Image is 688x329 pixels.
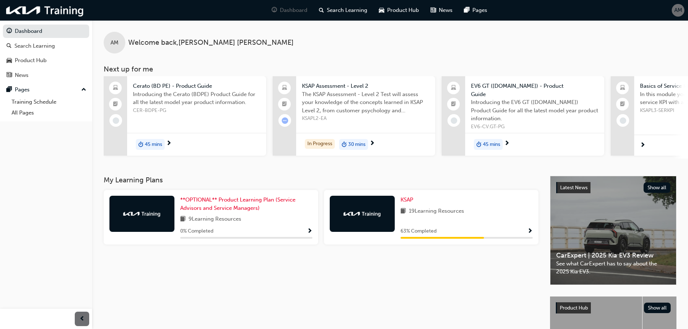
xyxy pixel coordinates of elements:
[451,100,456,109] span: booktick-icon
[280,6,307,14] span: Dashboard
[451,117,457,124] span: learningRecordVerb_NONE-icon
[471,98,598,123] span: Introducing the EV6 GT ([DOMAIN_NAME]) Product Guide for all the latest model year product inform...
[471,123,598,131] span: EV6-CV.GT-PG
[348,140,365,149] span: 30 mins
[556,302,671,314] a: Product HubShow all
[342,140,347,149] span: duration-icon
[122,210,162,217] img: kia-training
[14,42,55,50] div: Search Learning
[7,72,12,79] span: news-icon
[7,43,12,49] span: search-icon
[307,227,312,236] button: Show Progress
[550,176,676,285] a: Latest NewsShow allCarExpert | 2025 Kia EV3 ReviewSee what CarExpert has to say about the 2025 Ki...
[282,83,287,93] span: laptop-icon
[471,82,598,98] span: EV6 GT ([DOMAIN_NAME]) - Product Guide
[166,140,172,147] span: next-icon
[425,3,458,18] a: news-iconNews
[145,140,162,149] span: 45 mins
[272,6,277,15] span: guage-icon
[387,6,419,14] span: Product Hub
[342,210,382,217] img: kia-training
[113,100,118,109] span: booktick-icon
[560,185,588,191] span: Latest News
[3,83,89,96] button: Pages
[451,83,456,93] span: laptop-icon
[302,82,429,90] span: KSAP Assessment - Level 2
[282,100,287,109] span: booktick-icon
[9,107,89,118] a: All Pages
[379,6,384,15] span: car-icon
[313,3,373,18] a: search-iconSearch Learning
[282,117,288,124] span: learningRecordVerb_ATTEMPT-icon
[620,83,625,93] span: laptop-icon
[401,196,413,203] span: KSAP
[401,196,416,204] a: KSAP
[319,6,324,15] span: search-icon
[305,139,335,149] div: In Progress
[644,182,671,193] button: Show all
[81,85,86,95] span: up-icon
[15,86,30,94] div: Pages
[133,90,260,107] span: Introducing the Cerato (BDPE) Product Guide for all the latest model year product information.
[9,96,89,108] a: Training Schedule
[327,6,367,14] span: Search Learning
[3,69,89,82] a: News
[113,83,118,93] span: laptop-icon
[409,207,464,216] span: 19 Learning Resources
[138,140,143,149] span: duration-icon
[439,6,453,14] span: News
[104,76,266,156] a: Cerato (BD PE) - Product GuideIntroducing the Cerato (BDPE) Product Guide for all the latest mode...
[674,6,682,14] span: AM
[189,215,241,224] span: 9 Learning Resources
[133,107,260,115] span: CER-BDPE-PG
[7,28,12,35] span: guage-icon
[483,140,500,149] span: 45 mins
[672,4,684,17] button: AM
[442,76,604,156] a: EV6 GT ([DOMAIN_NAME]) - Product GuideIntroducing the EV6 GT ([DOMAIN_NAME]) Product Guide for al...
[7,57,12,64] span: car-icon
[458,3,493,18] a: pages-iconPages
[302,114,429,123] span: KSAPL2-EA
[15,56,47,65] div: Product Hub
[113,117,119,124] span: learningRecordVerb_NONE-icon
[266,3,313,18] a: guage-iconDashboard
[556,182,670,194] a: Latest NewsShow all
[472,6,487,14] span: Pages
[430,6,436,15] span: news-icon
[504,140,510,147] span: next-icon
[273,76,435,156] a: KSAP Assessment - Level 2The KSAP Assessment - Level 2 Test will assess your knowledge of the con...
[180,196,312,212] a: **OPTIONAL** Product Learning Plan (Service Advisors and Service Managers)
[307,228,312,235] span: Show Progress
[128,39,294,47] span: Welcome back , [PERSON_NAME] [PERSON_NAME]
[3,23,89,83] button: DashboardSearch LearningProduct HubNews
[527,227,533,236] button: Show Progress
[556,251,670,260] span: CarExpert | 2025 Kia EV3 Review
[644,303,671,313] button: Show all
[640,142,645,149] span: next-icon
[620,117,626,124] span: learningRecordVerb_NONE-icon
[369,140,375,147] span: next-icon
[104,176,538,184] h3: My Learning Plans
[3,25,89,38] a: Dashboard
[79,315,85,324] span: prev-icon
[464,6,470,15] span: pages-icon
[111,39,118,47] span: AM
[180,196,295,211] span: **OPTIONAL** Product Learning Plan (Service Advisors and Service Managers)
[180,215,186,224] span: book-icon
[476,140,481,149] span: duration-icon
[560,305,588,311] span: Product Hub
[401,207,406,216] span: book-icon
[92,65,688,73] h3: Next up for me
[373,3,425,18] a: car-iconProduct Hub
[401,227,437,235] span: 63 % Completed
[302,90,429,115] span: The KSAP Assessment - Level 2 Test will assess your knowledge of the concepts learned in KSAP Lev...
[15,71,29,79] div: News
[3,39,89,53] a: Search Learning
[620,100,625,109] span: booktick-icon
[4,3,87,18] img: kia-training
[556,260,670,276] span: See what CarExpert has to say about the 2025 Kia EV3.
[7,87,12,93] span: pages-icon
[3,54,89,67] a: Product Hub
